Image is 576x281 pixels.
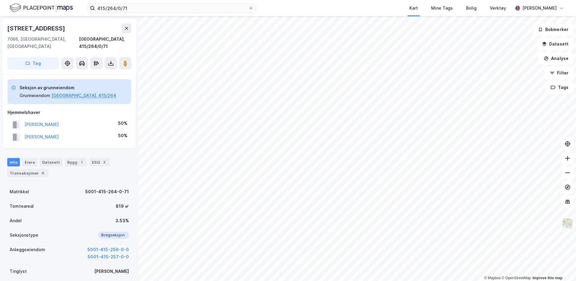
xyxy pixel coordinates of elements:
[466,5,477,12] div: Bolig
[7,57,59,69] button: Tag
[88,253,129,260] button: 5001-415-257-0-0
[20,92,50,99] div: Grunneiendom
[95,4,249,13] input: Søk på adresse, matrikkel, gårdeiere, leietakere eller personer
[10,246,45,253] div: Anleggseiendom
[40,170,46,176] div: 6
[545,67,574,79] button: Filter
[522,5,557,12] div: [PERSON_NAME]
[502,276,531,280] a: OpenStreetMap
[7,24,66,33] div: [STREET_ADDRESS]
[22,158,37,166] div: Eiere
[537,38,574,50] button: Datasett
[87,246,129,253] button: 5001-415-256-0-0
[40,158,62,166] div: Datasett
[10,217,22,224] div: Andel
[118,120,127,127] div: 50%
[20,84,116,91] div: Seksjon av grunneiendom
[101,159,107,165] div: 3
[79,159,85,165] div: 1
[431,5,453,12] div: Mine Tags
[7,169,49,177] div: Transaksjoner
[116,203,129,210] div: 819 ㎡
[10,203,34,210] div: Tomteareal
[10,232,38,239] div: Seksjonstype
[10,268,27,275] div: Tinglyst
[484,276,501,280] a: Mapbox
[79,36,131,50] div: [GEOGRAPHIC_DATA], 415/264/0/71
[533,24,574,36] button: Bokmerker
[546,252,576,281] iframe: Chat Widget
[85,188,129,195] div: 5001-415-264-0-71
[562,218,573,229] img: Z
[118,132,127,139] div: 50%
[546,252,576,281] div: Kontrollprogram for chat
[115,217,129,224] div: 3.53%
[94,268,129,275] div: [PERSON_NAME]
[7,158,20,166] div: Info
[8,109,131,116] div: Hjemmelshaver
[89,158,110,166] div: ESG
[533,276,562,280] a: Improve this map
[539,52,574,65] button: Analyse
[490,5,506,12] div: Verktøy
[10,3,73,13] img: logo.f888ab2527a4732fd821a326f86c7f29.svg
[65,158,87,166] div: Bygg
[546,81,574,93] button: Tags
[409,5,418,12] div: Kart
[10,188,29,195] div: Matrikkel
[7,36,79,50] div: 7066, [GEOGRAPHIC_DATA], [GEOGRAPHIC_DATA]
[52,92,116,99] button: [GEOGRAPHIC_DATA], 415/264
